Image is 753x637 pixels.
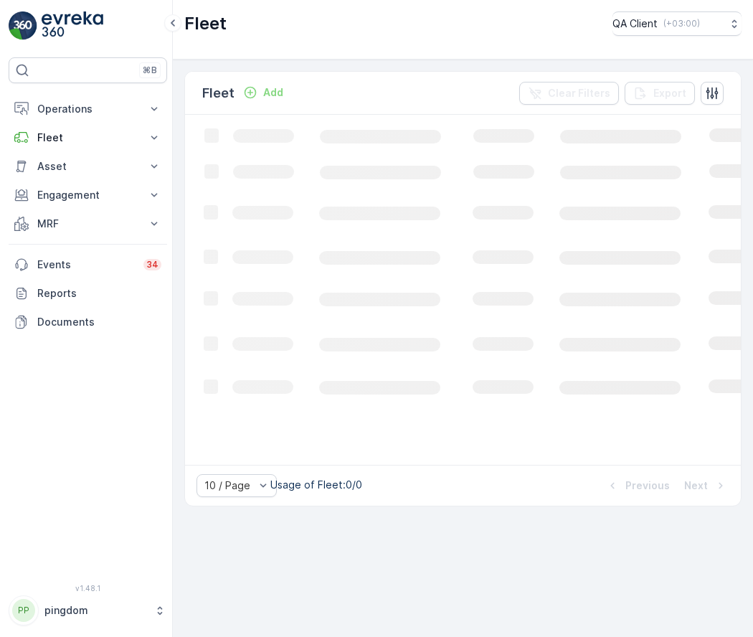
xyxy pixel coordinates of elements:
[9,181,167,209] button: Engagement
[37,131,138,145] p: Fleet
[270,478,362,492] p: Usage of Fleet : 0/0
[604,477,671,494] button: Previous
[37,315,161,329] p: Documents
[663,18,700,29] p: ( +03:00 )
[683,477,729,494] button: Next
[202,83,235,103] p: Fleet
[612,11,742,36] button: QA Client(+03:00)
[146,259,158,270] p: 34
[9,584,167,593] span: v 1.48.1
[548,86,610,100] p: Clear Filters
[684,478,708,493] p: Next
[44,603,147,618] p: pingdom
[9,595,167,626] button: PPpingdom
[625,478,670,493] p: Previous
[653,86,686,100] p: Export
[37,159,138,174] p: Asset
[143,65,157,76] p: ⌘B
[37,258,135,272] p: Events
[184,12,227,35] p: Fleet
[9,152,167,181] button: Asset
[9,308,167,336] a: Documents
[37,102,138,116] p: Operations
[9,279,167,308] a: Reports
[612,16,658,31] p: QA Client
[37,188,138,202] p: Engagement
[9,250,167,279] a: Events34
[9,123,167,152] button: Fleet
[9,95,167,123] button: Operations
[37,286,161,301] p: Reports
[263,85,283,100] p: Add
[9,209,167,238] button: MRF
[519,82,619,105] button: Clear Filters
[625,82,695,105] button: Export
[237,84,289,101] button: Add
[9,11,37,40] img: logo
[42,11,103,40] img: logo_light-DOdMpM7g.png
[12,599,35,622] div: PP
[37,217,138,231] p: MRF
